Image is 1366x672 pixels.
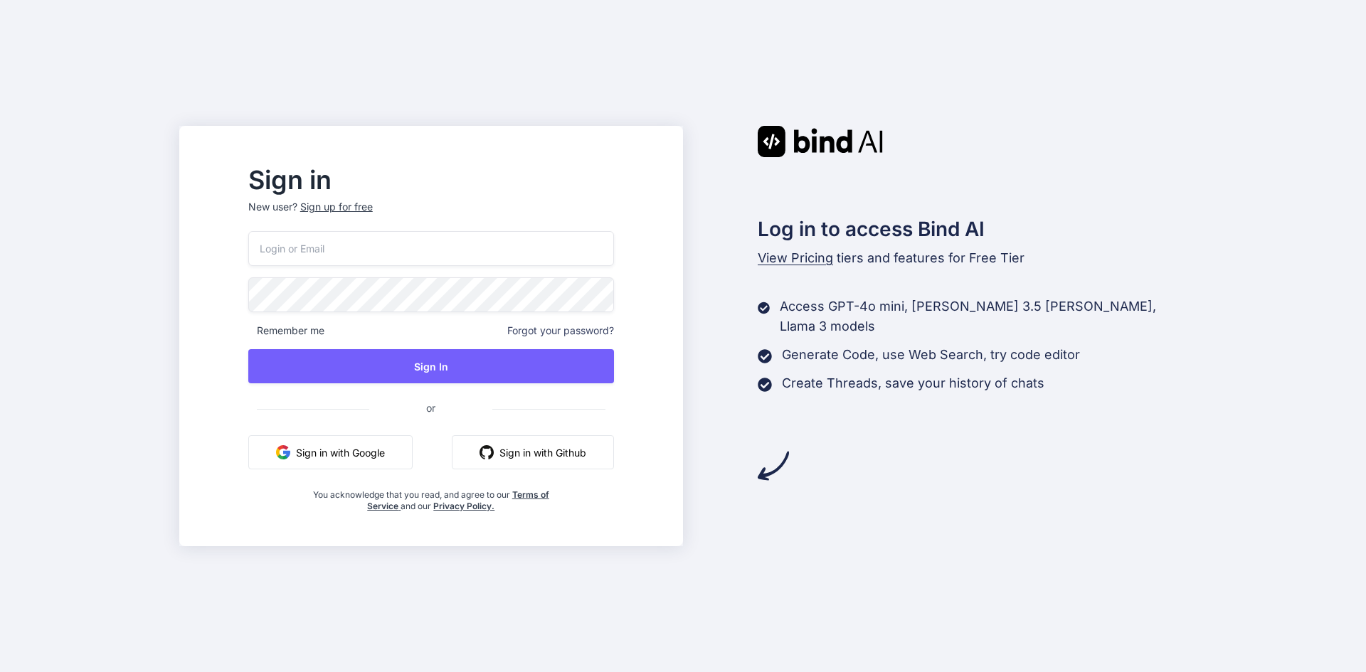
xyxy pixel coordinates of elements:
h2: Log in to access Bind AI [758,214,1187,244]
a: Privacy Policy. [433,501,494,511]
button: Sign in with Github [452,435,614,469]
p: Access GPT-4o mini, [PERSON_NAME] 3.5 [PERSON_NAME], Llama 3 models [780,297,1187,336]
span: Forgot your password? [507,324,614,338]
img: Bind AI logo [758,126,883,157]
div: Sign up for free [300,200,373,214]
span: Remember me [248,324,324,338]
input: Login or Email [248,231,614,266]
img: github [480,445,494,459]
button: Sign in with Google [248,435,413,469]
img: google [276,445,290,459]
button: Sign In [248,349,614,383]
span: View Pricing [758,250,833,265]
p: Generate Code, use Web Search, try code editor [782,345,1080,365]
div: You acknowledge that you read, and agree to our and our [309,481,553,512]
span: or [369,390,492,425]
p: Create Threads, save your history of chats [782,373,1044,393]
h2: Sign in [248,169,614,191]
p: tiers and features for Free Tier [758,248,1187,268]
p: New user? [248,200,614,231]
img: arrow [758,450,789,481]
a: Terms of Service [367,489,549,511]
